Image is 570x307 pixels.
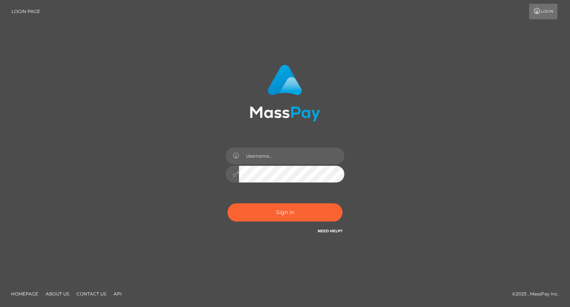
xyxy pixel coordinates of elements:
a: Need Help? [318,229,343,233]
button: Sign in [227,203,343,222]
img: MassPay Login [250,65,320,122]
a: Login Page [12,4,40,19]
a: Homepage [8,288,41,300]
a: Login [529,4,557,19]
a: About Us [43,288,72,300]
a: API [111,288,125,300]
div: © 2025 , MassPay Inc. [512,290,564,298]
input: Username... [239,148,344,164]
a: Contact Us [73,288,109,300]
